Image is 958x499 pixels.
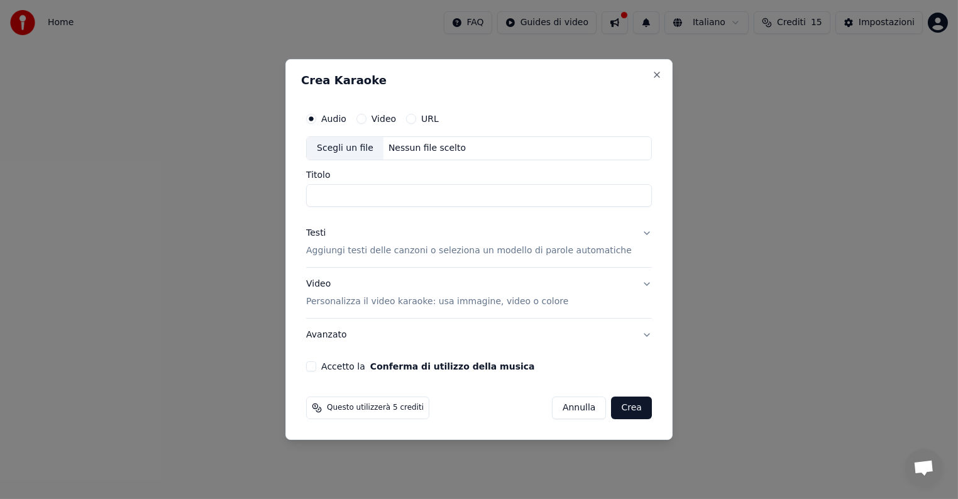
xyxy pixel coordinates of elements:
label: Accetto la [321,362,534,371]
button: VideoPersonalizza il video karaoke: usa immagine, video o colore [306,268,652,318]
div: Nessun file scelto [383,142,471,155]
h2: Crea Karaoke [301,75,657,86]
label: URL [421,114,439,123]
div: Testi [306,227,326,239]
p: Personalizza il video karaoke: usa immagine, video o colore [306,295,568,308]
label: Audio [321,114,346,123]
label: Video [372,114,396,123]
label: Titolo [306,170,652,179]
button: Crea [612,397,652,419]
button: Avanzato [306,319,652,351]
span: Questo utilizzerà 5 crediti [327,403,424,413]
button: TestiAggiungi testi delle canzoni o seleziona un modello di parole automatiche [306,217,652,267]
p: Aggiungi testi delle canzoni o seleziona un modello di parole automatiche [306,244,632,257]
div: Scegli un file [307,137,383,160]
button: Accetto la [370,362,535,371]
button: Annulla [552,397,607,419]
div: Video [306,278,568,308]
